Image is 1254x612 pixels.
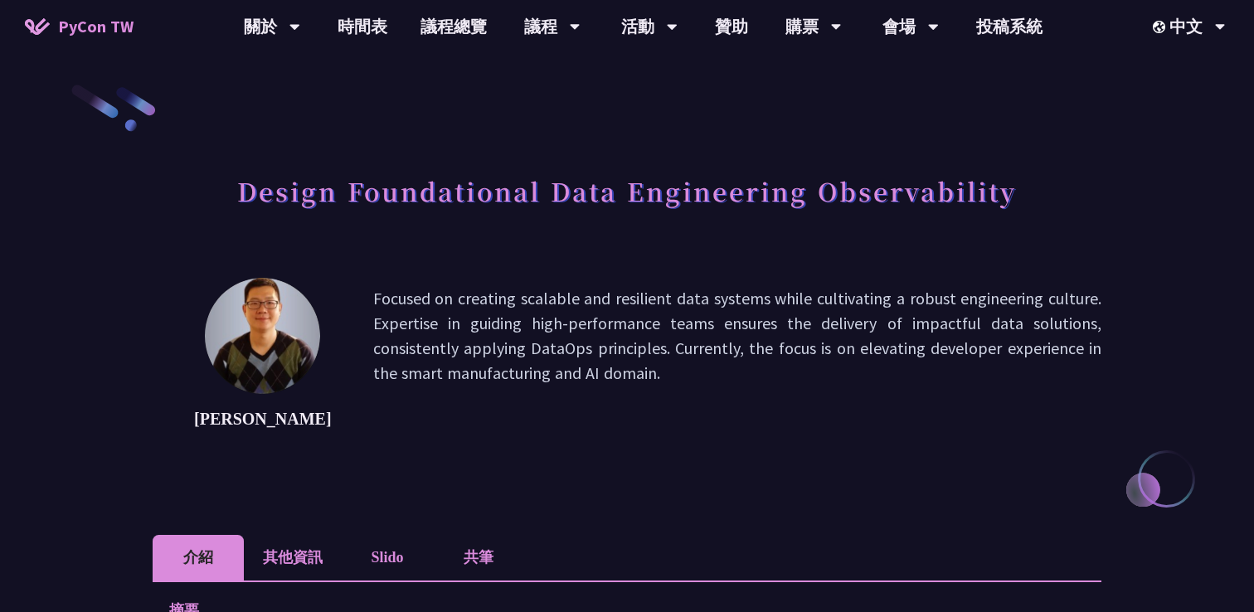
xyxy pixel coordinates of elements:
[1153,21,1169,33] img: Locale Icon
[244,535,342,580] li: 其他資訊
[8,6,150,47] a: PyCon TW
[205,278,320,394] img: Shuhsi Lin
[373,286,1101,435] p: Focused on creating scalable and resilient data systems while cultivating a robust engineering cu...
[58,14,134,39] span: PyCon TW
[342,535,433,580] li: Slido
[194,406,332,431] p: [PERSON_NAME]
[153,535,244,580] li: 介紹
[25,18,50,35] img: Home icon of PyCon TW 2025
[433,535,524,580] li: 共筆
[237,166,1017,216] h1: Design Foundational Data Engineering Observability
